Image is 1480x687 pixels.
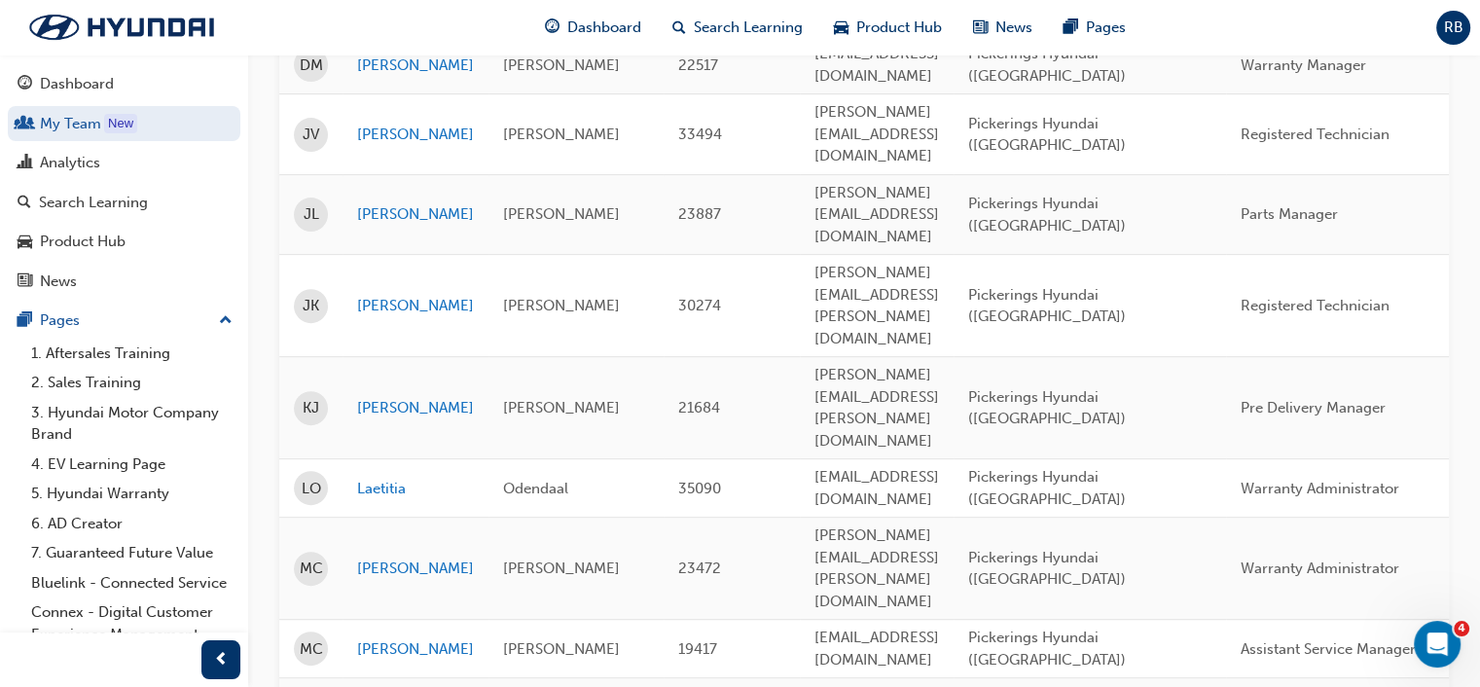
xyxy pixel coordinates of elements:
[18,116,32,133] span: people-icon
[8,264,240,300] a: News
[8,303,240,339] button: Pages
[10,7,234,48] img: Trak
[23,597,240,649] a: Connex - Digital Customer Experience Management
[357,124,474,146] a: [PERSON_NAME]
[503,205,620,223] span: [PERSON_NAME]
[214,648,229,672] span: prev-icon
[8,224,240,260] a: Product Hub
[1241,560,1399,577] span: Warranty Administrator
[1414,621,1461,668] iframe: Intercom live chat
[8,66,240,102] a: Dashboard
[23,450,240,480] a: 4. EV Learning Page
[300,558,323,580] span: MC
[678,297,721,314] span: 30274
[503,640,620,658] span: [PERSON_NAME]
[968,286,1126,326] span: Pickerings Hyundai ([GEOGRAPHIC_DATA])
[300,638,323,661] span: MC
[968,468,1126,508] span: Pickerings Hyundai ([GEOGRAPHIC_DATA])
[856,17,942,39] span: Product Hub
[678,640,717,658] span: 19417
[40,73,114,95] div: Dashboard
[23,568,240,598] a: Bluelink - Connected Service
[814,629,939,669] span: [EMAIL_ADDRESS][DOMAIN_NAME]
[18,76,32,93] span: guage-icon
[678,560,721,577] span: 23472
[814,526,939,610] span: [PERSON_NAME][EMAIL_ADDRESS][PERSON_NAME][DOMAIN_NAME]
[814,366,939,450] span: [PERSON_NAME][EMAIL_ADDRESS][PERSON_NAME][DOMAIN_NAME]
[18,195,31,212] span: search-icon
[1241,126,1390,143] span: Registered Technician
[357,203,474,226] a: [PERSON_NAME]
[8,145,240,181] a: Analytics
[529,8,657,48] a: guage-iconDashboard
[973,16,988,40] span: news-icon
[302,478,321,500] span: LO
[968,115,1126,155] span: Pickerings Hyundai ([GEOGRAPHIC_DATA])
[40,231,126,253] div: Product Hub
[1241,640,1416,658] span: Assistant Service Manager
[818,8,957,48] a: car-iconProduct Hub
[357,295,474,317] a: [PERSON_NAME]
[23,479,240,509] a: 5. Hyundai Warranty
[23,368,240,398] a: 2. Sales Training
[672,16,686,40] span: search-icon
[303,295,319,317] span: JK
[1241,205,1338,223] span: Parts Manager
[18,273,32,291] span: news-icon
[694,17,803,39] span: Search Learning
[678,126,722,143] span: 33494
[968,195,1126,235] span: Pickerings Hyundai ([GEOGRAPHIC_DATA])
[303,124,319,146] span: JV
[503,480,568,497] span: Odendaal
[357,558,474,580] a: [PERSON_NAME]
[503,297,620,314] span: [PERSON_NAME]
[39,192,148,214] div: Search Learning
[1436,11,1470,45] button: RB
[814,264,939,347] span: [PERSON_NAME][EMAIL_ADDRESS][PERSON_NAME][DOMAIN_NAME]
[657,8,818,48] a: search-iconSearch Learning
[357,478,474,500] a: Laetitia
[18,234,32,251] span: car-icon
[1048,8,1141,48] a: pages-iconPages
[503,560,620,577] span: [PERSON_NAME]
[40,152,100,174] div: Analytics
[18,312,32,330] span: pages-icon
[23,509,240,539] a: 6. AD Creator
[1241,56,1366,74] span: Warranty Manager
[304,203,319,226] span: JL
[968,549,1126,589] span: Pickerings Hyundai ([GEOGRAPHIC_DATA])
[357,397,474,419] a: [PERSON_NAME]
[1086,17,1126,39] span: Pages
[814,45,939,85] span: [EMAIL_ADDRESS][DOMAIN_NAME]
[957,8,1048,48] a: news-iconNews
[1241,480,1399,497] span: Warranty Administrator
[503,56,620,74] span: [PERSON_NAME]
[23,538,240,568] a: 7. Guaranteed Future Value
[567,17,641,39] span: Dashboard
[834,16,848,40] span: car-icon
[968,388,1126,428] span: Pickerings Hyundai ([GEOGRAPHIC_DATA])
[1444,17,1463,39] span: RB
[814,184,939,245] span: [PERSON_NAME][EMAIL_ADDRESS][DOMAIN_NAME]
[1064,16,1078,40] span: pages-icon
[814,468,939,508] span: [EMAIL_ADDRESS][DOMAIN_NAME]
[678,205,721,223] span: 23887
[968,45,1126,85] span: Pickerings Hyundai ([GEOGRAPHIC_DATA])
[678,399,720,416] span: 21684
[1241,297,1390,314] span: Registered Technician
[18,155,32,172] span: chart-icon
[303,397,319,419] span: KJ
[1241,399,1386,416] span: Pre Delivery Manager
[8,62,240,303] button: DashboardMy TeamAnalyticsSearch LearningProduct HubNews
[219,308,233,334] span: up-icon
[357,54,474,77] a: [PERSON_NAME]
[678,480,721,497] span: 35090
[503,126,620,143] span: [PERSON_NAME]
[8,185,240,221] a: Search Learning
[995,17,1032,39] span: News
[104,114,137,133] div: Tooltip anchor
[968,629,1126,669] span: Pickerings Hyundai ([GEOGRAPHIC_DATA])
[1454,621,1469,636] span: 4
